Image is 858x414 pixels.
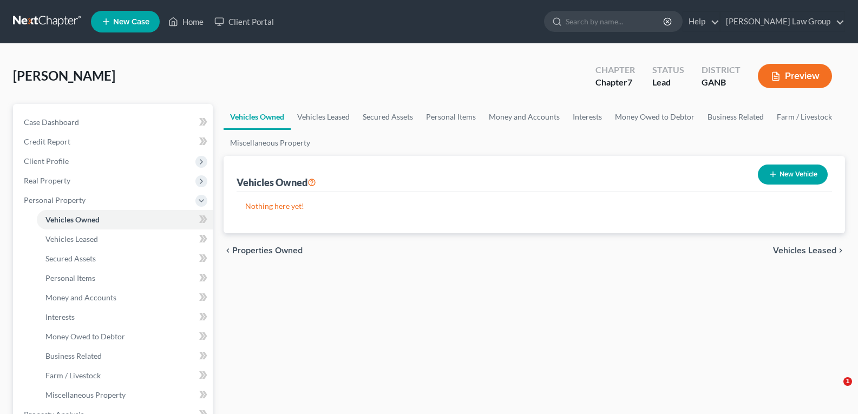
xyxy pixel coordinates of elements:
[652,64,684,76] div: Status
[45,273,95,282] span: Personal Items
[45,312,75,321] span: Interests
[37,307,213,327] a: Interests
[595,76,635,89] div: Chapter
[37,366,213,385] a: Farm / Livestock
[224,130,317,156] a: Miscellaneous Property
[595,64,635,76] div: Chapter
[291,104,356,130] a: Vehicles Leased
[24,156,69,166] span: Client Profile
[37,385,213,405] a: Miscellaneous Property
[45,215,100,224] span: Vehicles Owned
[245,201,823,212] p: Nothing here yet!
[37,288,213,307] a: Money and Accounts
[37,346,213,366] a: Business Related
[237,176,316,189] div: Vehicles Owned
[627,77,632,87] span: 7
[773,246,845,255] button: Vehicles Leased chevron_right
[45,332,125,341] span: Money Owed to Debtor
[45,351,102,360] span: Business Related
[24,176,70,185] span: Real Property
[45,254,96,263] span: Secured Assets
[773,246,836,255] span: Vehicles Leased
[45,371,101,380] span: Farm / Livestock
[566,104,608,130] a: Interests
[37,210,213,229] a: Vehicles Owned
[45,293,116,302] span: Money and Accounts
[770,104,839,130] a: Farm / Livestock
[843,377,852,386] span: 1
[37,327,213,346] a: Money Owed to Debtor
[113,18,149,26] span: New Case
[24,195,86,205] span: Personal Property
[702,76,741,89] div: GANB
[163,12,209,31] a: Home
[24,137,70,146] span: Credit Report
[821,377,847,403] iframe: Intercom live chat
[224,246,232,255] i: chevron_left
[37,229,213,249] a: Vehicles Leased
[24,117,79,127] span: Case Dashboard
[37,268,213,288] a: Personal Items
[702,64,741,76] div: District
[224,246,303,255] button: chevron_left Properties Owned
[45,390,126,399] span: Miscellaneous Property
[15,132,213,152] a: Credit Report
[482,104,566,130] a: Money and Accounts
[232,246,303,255] span: Properties Owned
[224,104,291,130] a: Vehicles Owned
[420,104,482,130] a: Personal Items
[13,68,115,83] span: [PERSON_NAME]
[701,104,770,130] a: Business Related
[758,165,828,185] button: New Vehicle
[836,246,845,255] i: chevron_right
[758,64,832,88] button: Preview
[45,234,98,244] span: Vehicles Leased
[15,113,213,132] a: Case Dashboard
[652,76,684,89] div: Lead
[209,12,279,31] a: Client Portal
[683,12,719,31] a: Help
[721,12,844,31] a: [PERSON_NAME] Law Group
[356,104,420,130] a: Secured Assets
[608,104,701,130] a: Money Owed to Debtor
[37,249,213,268] a: Secured Assets
[566,11,665,31] input: Search by name...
